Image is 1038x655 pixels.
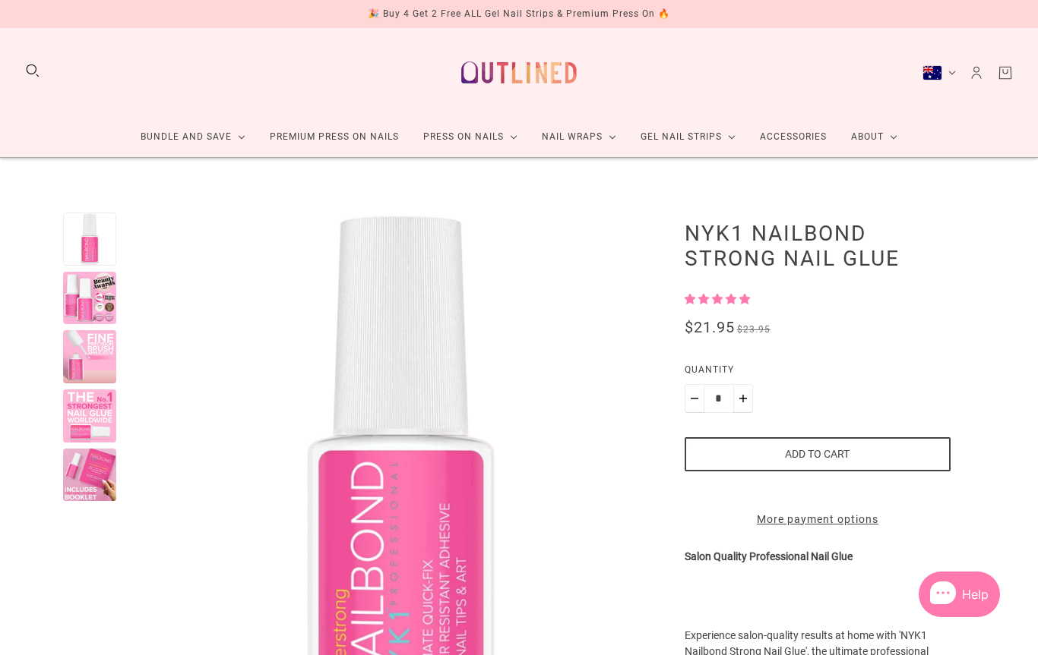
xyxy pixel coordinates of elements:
a: Accessories [748,117,839,157]
div: 🎉 Buy 4 Get 2 Free ALL Gel Nail Strips & Premium Press On 🔥 [368,6,670,22]
button: Add to cart [685,437,951,471]
h1: NYK1 Nailbond Strong Nail Glue [685,220,951,271]
a: About [839,117,910,157]
a: Bundle and Save [128,117,258,157]
a: Nail Wraps [530,117,628,157]
strong: Salon Quality Professional Nail Glue [685,550,853,562]
a: Premium Press On Nails [258,117,411,157]
button: Australia [922,65,956,80]
span: $21.95 [685,318,735,336]
a: Gel Nail Strips [628,117,748,157]
span: $23.95 [737,324,771,335]
span: 5.00 stars [685,293,750,305]
a: Cart [997,65,1014,81]
a: Press On Nails [411,117,530,157]
button: Minus [685,384,704,413]
label: Quantity [685,362,951,384]
a: Outlined [452,40,586,105]
a: More payment options [685,512,951,527]
a: Account [968,65,985,81]
button: Plus [733,384,753,413]
button: Search [24,62,41,79]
